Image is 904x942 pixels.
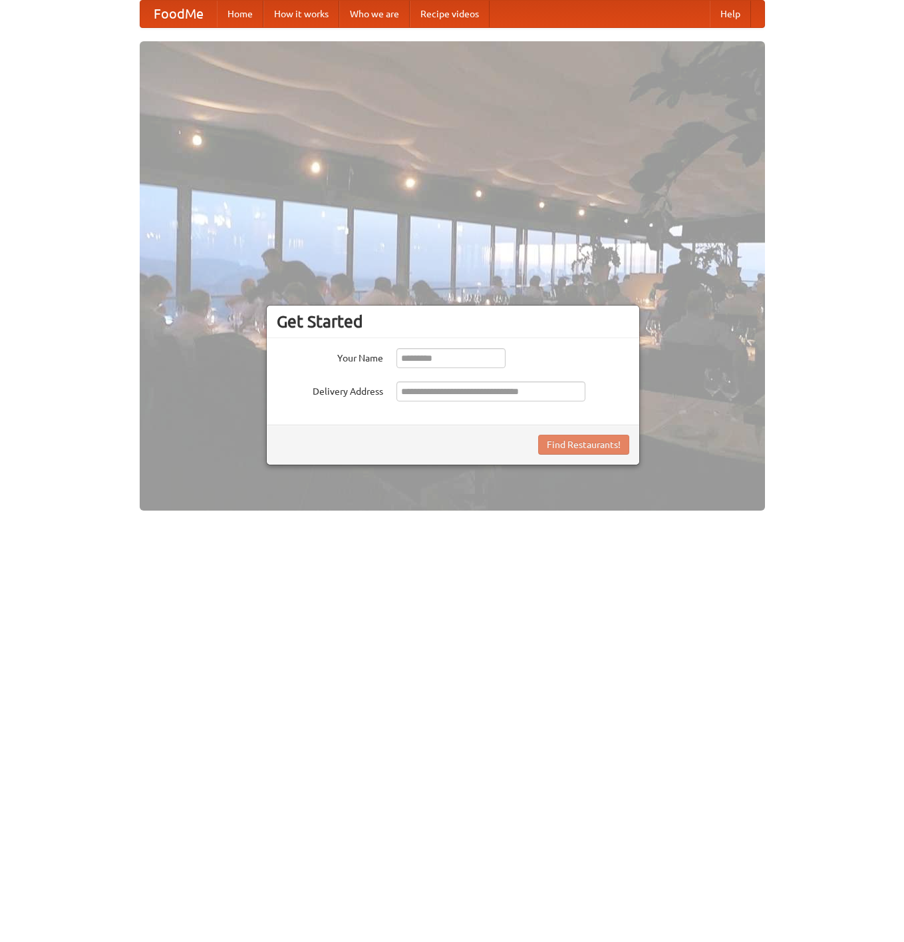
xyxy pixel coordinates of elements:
[277,381,383,398] label: Delivery Address
[263,1,339,27] a: How it works
[277,312,629,332] h3: Get Started
[538,435,629,455] button: Find Restaurants!
[277,348,383,365] label: Your Name
[339,1,410,27] a: Who we are
[140,1,217,27] a: FoodMe
[410,1,490,27] a: Recipe videos
[710,1,751,27] a: Help
[217,1,263,27] a: Home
